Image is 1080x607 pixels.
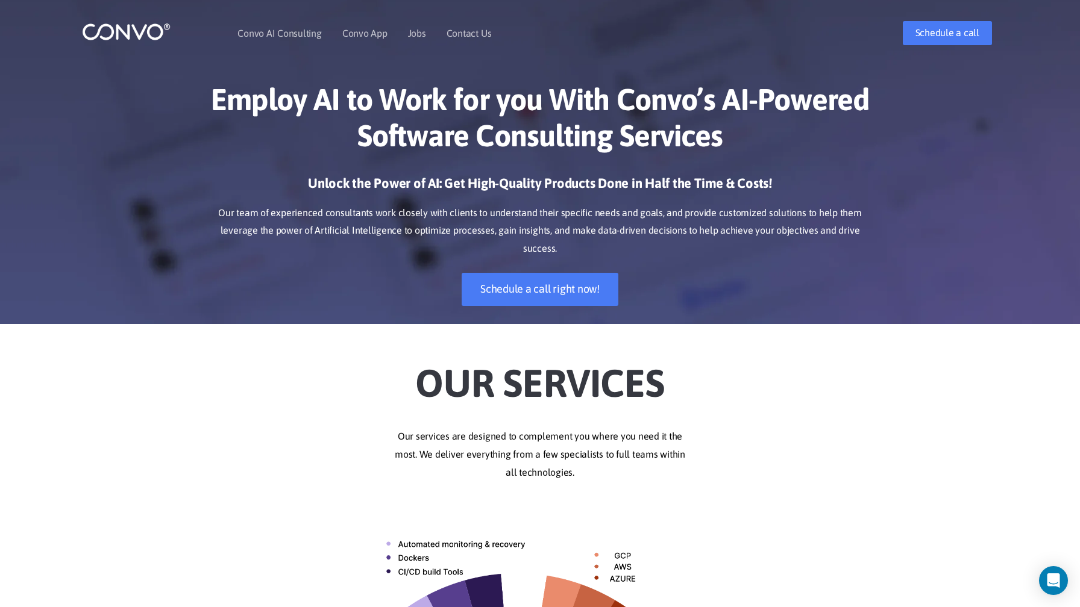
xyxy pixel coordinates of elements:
[206,342,874,409] h2: Our Services
[447,28,492,38] a: Contact Us
[82,22,171,41] img: logo_1.png
[206,81,874,163] h1: Employ AI to Work for you With Convo’s AI-Powered Software Consulting Services
[462,273,618,306] a: Schedule a call right now!
[903,21,992,45] a: Schedule a call
[206,175,874,201] h3: Unlock the Power of AI: Get High-Quality Products Done in Half the Time & Costs!
[206,204,874,258] p: Our team of experienced consultants work closely with clients to understand their specific needs ...
[342,28,388,38] a: Convo App
[206,428,874,482] p: Our services are designed to complement you where you need it the most. We deliver everything fro...
[1039,566,1068,595] div: Open Intercom Messenger
[237,28,321,38] a: Convo AI Consulting
[408,28,426,38] a: Jobs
